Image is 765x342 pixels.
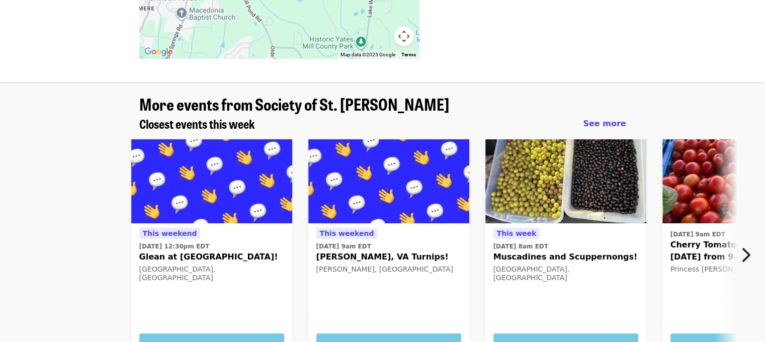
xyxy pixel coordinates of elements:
a: Open this area in Google Maps (opens a new window) [142,45,175,58]
span: [PERSON_NAME], VA Turnips! [316,251,461,263]
img: Glean at Lynchburg Community Market! organized by Society of St. Andrew [131,139,292,224]
button: Next item [732,241,765,269]
div: [GEOGRAPHIC_DATA], [GEOGRAPHIC_DATA] [493,265,638,282]
span: See more [583,119,626,128]
a: Closest events this week [139,117,255,131]
a: Terms (opens in new tab) [401,52,416,57]
time: [DATE] 8am EDT [493,242,548,251]
img: Google [142,45,175,58]
span: Glean at [GEOGRAPHIC_DATA]! [139,251,284,263]
span: Closest events this week [139,115,255,132]
span: More events from Society of St. [PERSON_NAME] [139,92,449,116]
span: Muscadines and Scuppernongs! [493,251,638,263]
span: This weekend [143,229,197,237]
time: [DATE] 9am EDT [316,242,371,251]
button: Map camera controls [394,26,414,46]
i: chevron-right icon [740,245,750,265]
span: This weekend [320,229,374,237]
div: [PERSON_NAME], [GEOGRAPHIC_DATA] [316,265,461,274]
a: See more [583,118,626,130]
img: Muscadines and Scuppernongs! organized by Society of St. Andrew [485,139,646,224]
time: [DATE] 9am EDT [670,230,725,239]
img: Riner, VA Turnips! organized by Society of St. Andrew [308,139,469,224]
div: Closest events this week [131,117,634,131]
time: [DATE] 12:30pm EDT [139,242,210,251]
span: This week [497,229,537,237]
div: [GEOGRAPHIC_DATA], [GEOGRAPHIC_DATA] [139,265,284,282]
span: Map data ©2025 Google [341,52,395,57]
